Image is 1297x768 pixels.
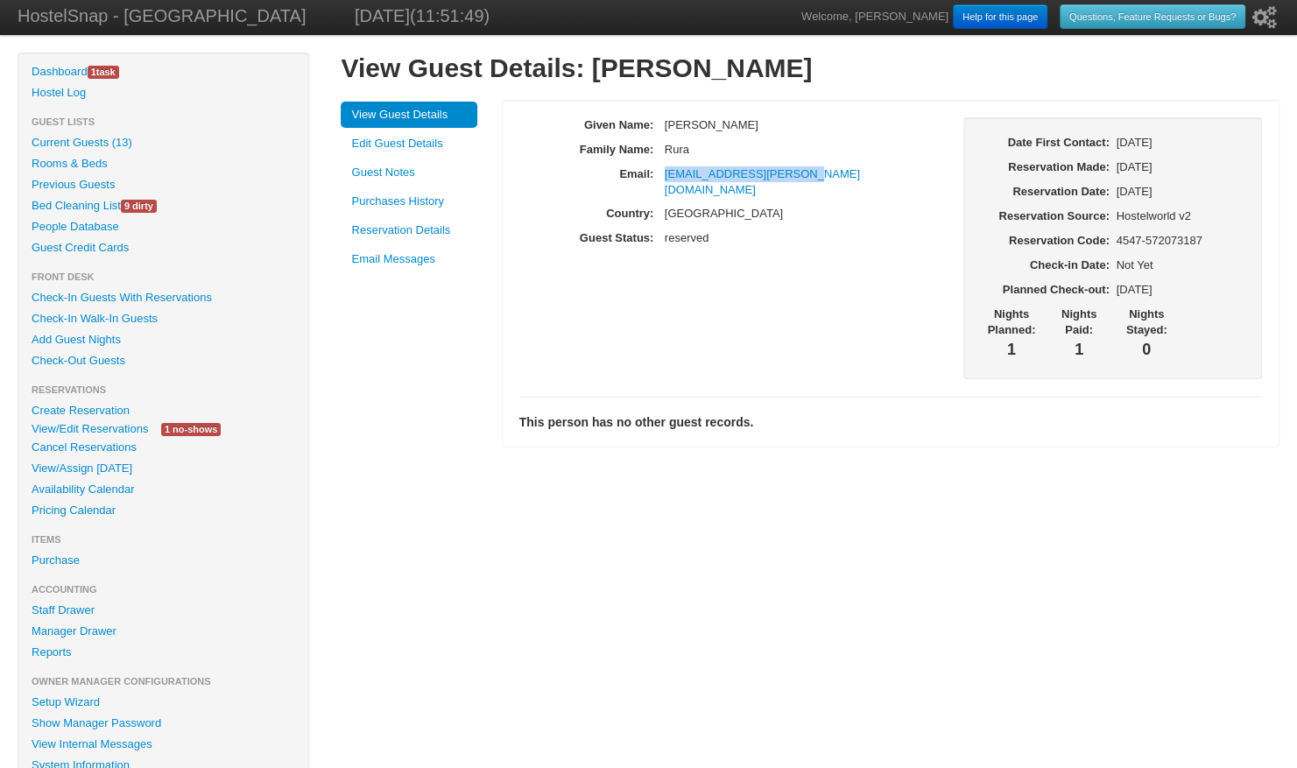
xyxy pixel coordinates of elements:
a: Check-In Guests With Reservations [18,287,308,308]
a: Setup Wizard [18,692,308,713]
a: Pricing Calendar [18,500,308,521]
p: [GEOGRAPHIC_DATA] [665,206,945,222]
a: Edit Guest Details [341,130,477,157]
b: Nights Planned: [987,307,1035,336]
a: Questions, Feature Requests or Bugs? [1060,4,1245,29]
h3: 0 [1116,338,1176,362]
p: Not Yet [1116,257,1244,273]
a: Add Guest Nights [18,329,308,350]
a: Check-In Walk-In Guests [18,308,308,329]
h1: View Guest Details: [PERSON_NAME] [341,53,1279,84]
b: Given Name: [584,118,653,131]
b: Nights Stayed: [1126,307,1167,336]
a: Guest Notes [341,159,477,186]
span: task [88,66,119,79]
p: [PERSON_NAME] [665,117,945,133]
span: 1 [91,67,96,77]
a: View/Assign [DATE] [18,458,308,479]
li: Front Desk [18,266,308,287]
p: [DATE] [1116,184,1244,200]
b: Email: [619,167,653,180]
h4: This person has no other guest records. [519,414,1262,430]
a: Create Reservation [18,400,308,421]
h3: 1 [1048,338,1109,362]
a: People Database [18,216,308,237]
li: Owner Manager Configurations [18,671,308,692]
p: Rura [665,142,945,158]
span: 9 dirty [121,200,157,213]
span: (11:51:49) [410,6,490,25]
a: Show Manager Password [18,713,308,734]
a: Previous Guests [18,174,308,195]
b: Reservation Made: [1008,160,1110,173]
a: 1 no-shows [148,419,234,438]
p: Hostelworld v2 [1116,208,1244,224]
i: Setup Wizard [1252,6,1277,29]
a: Availability Calendar [18,479,308,500]
a: Purchase [18,550,308,571]
p: [DATE] [1116,135,1244,151]
a: Guest Credit Cards [18,237,308,258]
p: [DATE] [1116,159,1244,175]
h3: 1 [981,338,1041,362]
li: Accounting [18,579,308,600]
a: Help for this page [953,4,1047,29]
p: [DATE] [1116,282,1244,298]
a: Purchases History [341,188,477,215]
a: Dashboard1task [18,61,308,82]
a: Cancel Reservations [18,437,308,458]
p: 4547-572073187 [1116,233,1244,249]
li: Items [18,529,308,550]
b: Check-in Date: [1030,258,1110,271]
a: Check-Out Guests [18,350,308,371]
b: Planned Check-out: [1003,283,1110,296]
a: [EMAIL_ADDRESS][PERSON_NAME][DOMAIN_NAME] [665,167,860,196]
b: Date First Contact: [1007,136,1109,149]
b: Reservation Source: [998,209,1109,222]
a: View Internal Messages [18,734,308,755]
a: View Guest Details [341,102,477,128]
b: Family Name: [580,143,654,156]
a: Reservation Details [341,217,477,243]
b: Guest Status: [580,231,654,244]
li: Guest Lists [18,111,308,132]
a: Manager Drawer [18,621,308,642]
a: Email Messages [341,246,477,272]
a: Hostel Log [18,82,308,103]
p: reserved [665,230,945,246]
span: 1 no-shows [161,423,221,436]
a: View/Edit Reservations [18,419,161,438]
a: Current Guests (13) [18,132,308,153]
a: Rooms & Beds [18,153,308,174]
li: Reservations [18,379,308,400]
b: Nights Paid: [1061,307,1096,336]
a: Reports [18,642,308,663]
a: Bed Cleaning List9 dirty [18,195,308,216]
b: Reservation Code: [1009,234,1110,247]
a: Staff Drawer [18,600,308,621]
b: Reservation Date: [1012,185,1110,198]
b: Country: [606,207,653,220]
